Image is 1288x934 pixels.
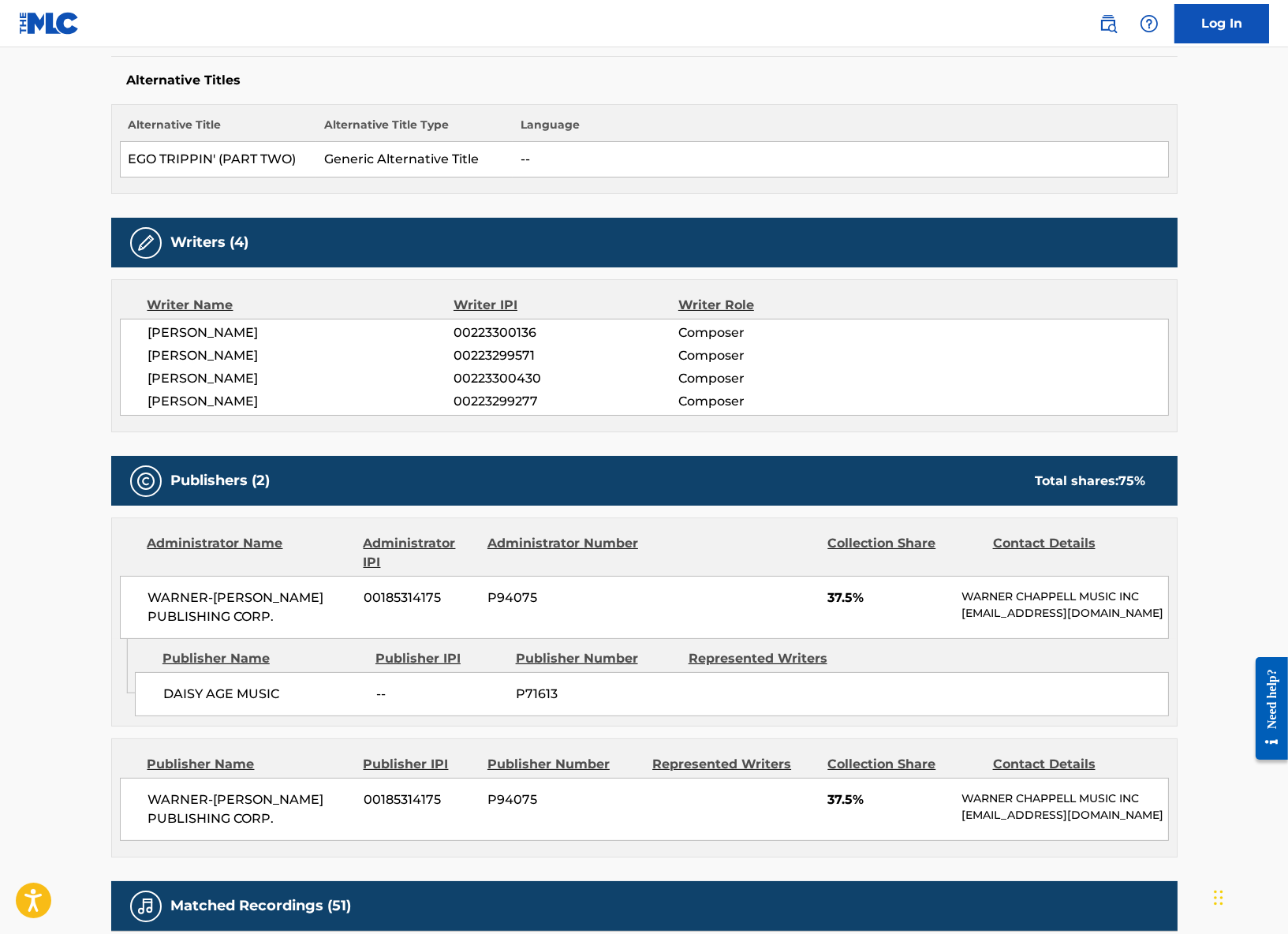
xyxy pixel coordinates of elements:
div: Contact Details [993,755,1146,774]
span: [PERSON_NAME] [148,392,454,411]
div: Administrator Name [147,534,352,572]
span: 37.5% [827,588,950,607]
td: EGO TRIPPIN' (PART TWO) [120,142,316,177]
div: Drag [1214,874,1223,921]
th: Alternative Title Type [316,117,513,142]
img: help [1140,14,1159,33]
span: Composer [678,346,883,365]
div: Publisher Name [147,755,352,774]
img: Matched Recordings [136,897,155,916]
span: [PERSON_NAME] [148,369,454,388]
span: Composer [678,323,883,342]
div: Collection Share [827,534,980,572]
td: -- [513,142,1168,177]
span: Composer [678,392,883,411]
div: Publisher IPI [364,755,476,774]
div: Writer Role [678,296,883,315]
th: Language [513,117,1168,142]
h5: Writers (4) [171,233,249,252]
div: Administrator IPI [364,534,476,572]
span: 00223299277 [454,392,678,411]
span: P94075 [487,588,640,607]
span: WARNER-[PERSON_NAME] PUBLISHING CORP. [148,790,353,828]
span: [PERSON_NAME] [148,323,454,342]
div: Total shares: [1036,472,1146,491]
span: [PERSON_NAME] [148,346,454,365]
span: 00185314175 [364,790,476,809]
iframe: Chat Widget [1209,858,1288,934]
div: Help [1133,8,1165,39]
p: [EMAIL_ADDRESS][DOMAIN_NAME] [961,807,1167,824]
img: search [1099,14,1118,33]
span: 37.5% [827,790,950,809]
span: DAISY AGE MUSIC [163,685,364,704]
div: Contact Details [993,534,1146,572]
div: Represented Writers [652,755,816,774]
a: Log In [1174,4,1269,43]
span: P71613 [516,685,677,704]
span: 00223300430 [454,369,678,388]
span: 00185314175 [364,588,476,607]
span: 75 % [1119,473,1146,488]
img: Publishers [136,472,155,491]
div: Writer IPI [454,296,678,315]
div: Represented Writers [689,649,849,668]
a: Public Search [1092,8,1124,39]
p: WARNER CHAPPELL MUSIC INC [961,588,1167,605]
span: 00223299571 [454,346,678,365]
div: Writer Name [147,296,454,315]
img: Writers [136,233,155,252]
span: -- [376,685,504,704]
div: Publisher IPI [375,649,504,668]
p: [EMAIL_ADDRESS][DOMAIN_NAME] [961,605,1167,622]
span: Composer [678,369,883,388]
h5: Alternative Titles [127,73,1162,88]
span: 00223300136 [454,323,678,342]
span: WARNER-[PERSON_NAME] PUBLISHING CORP. [148,588,353,626]
span: P94075 [487,790,640,809]
th: Alternative Title [120,117,316,142]
h5: Matched Recordings (51) [171,897,352,915]
p: WARNER CHAPPELL MUSIC INC [961,790,1167,807]
div: Collection Share [827,755,980,774]
iframe: Resource Center [1244,645,1288,772]
div: Administrator Number [487,534,640,572]
div: Publisher Number [516,649,677,668]
div: Publisher Number [487,755,640,774]
h5: Publishers (2) [171,472,271,490]
div: Publisher Name [162,649,364,668]
img: MLC Logo [19,12,80,35]
td: Generic Alternative Title [316,142,513,177]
